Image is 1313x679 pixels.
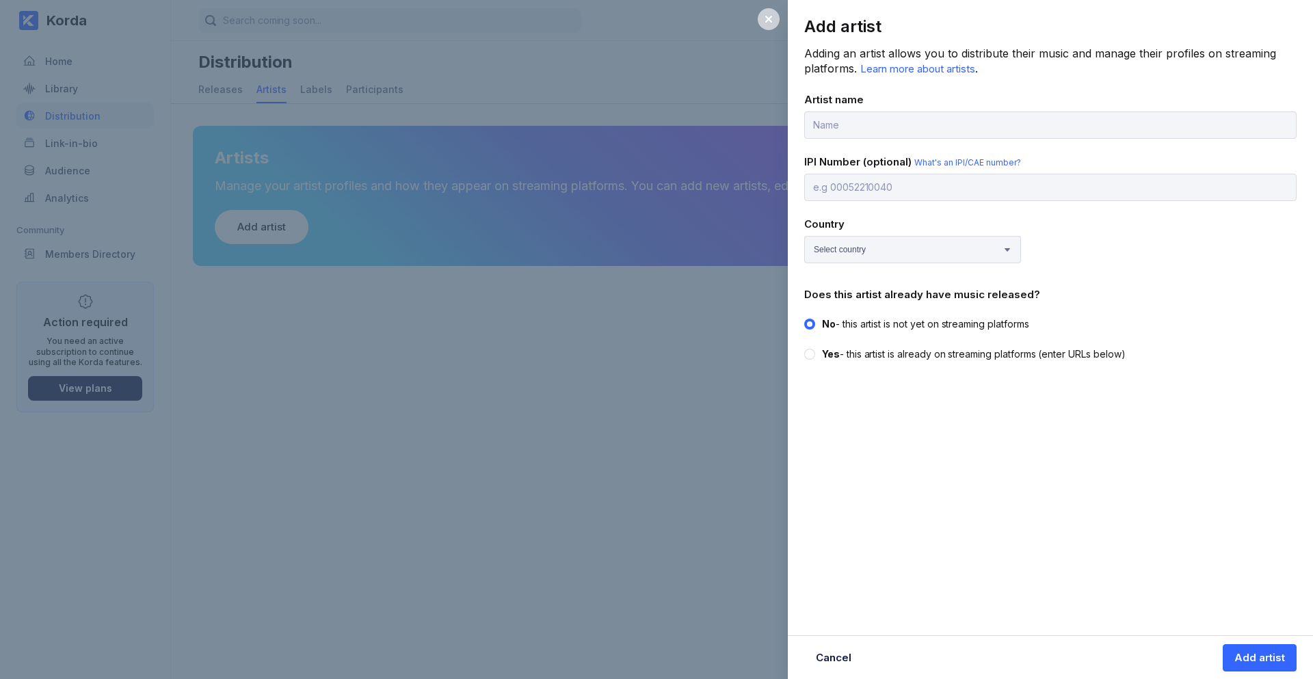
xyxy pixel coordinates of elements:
button: Add artist [1223,644,1297,671]
input: e.g 00052210040 [804,174,1297,201]
div: Artist name [804,93,1297,106]
div: Add artist [804,16,1297,36]
div: - this artist is already on streaming platforms (enter URLs below) [822,347,1126,361]
div: Adding an artist allows you to distribute their music and manage their profiles on streaming plat... [804,46,1297,77]
span: What's an IPI/CAE number? [914,157,1021,168]
div: Cancel [816,651,851,665]
div: Add artist [1234,651,1285,665]
span: Yes [822,348,840,360]
span: Learn more about artists [860,62,975,75]
button: Cancel [804,644,863,671]
div: Does this artist already have music released? [804,288,1297,301]
div: Country [804,217,1297,230]
div: IPI Number (optional) [804,155,1297,168]
span: No [822,318,836,330]
input: Name [804,111,1297,139]
div: - this artist is not yet on streaming platforms [822,317,1029,331]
